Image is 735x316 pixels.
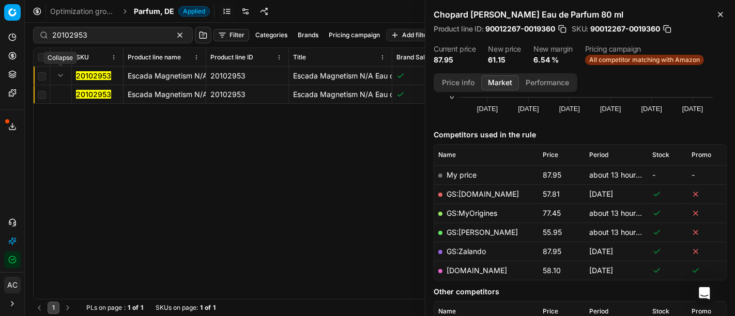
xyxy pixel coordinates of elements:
h2: Chopard [PERSON_NAME] Eau de Parfum 80 ml [434,8,727,21]
span: Stock [653,307,670,315]
div: Escada Magnetism N/A Eau de Parfum 75 ml [128,71,202,81]
span: Promo [692,307,711,315]
button: 20102953 [76,89,111,100]
a: Optimization groups [50,6,116,17]
span: Product line ID [210,53,253,61]
strong: 1 [128,304,130,312]
span: Stock [653,151,670,159]
nav: breadcrumb [50,6,210,17]
span: Parfum, DEApplied [134,6,210,17]
a: GS:Zalando [447,247,486,256]
text: 0 [450,92,454,100]
button: Filter [213,29,249,41]
span: SKUs on page : [156,304,198,312]
div: 20102953 [210,71,284,81]
span: 90012267-0019360 [590,24,660,34]
span: Period [589,151,608,159]
span: 90012267-0019360 [485,24,555,34]
dt: Pricing campaign [585,45,704,53]
mark: 20102953 [76,71,111,80]
div: Escada Magnetism N/A Eau de Parfum 75 ml [128,89,202,100]
input: Search by SKU or title [52,30,165,40]
button: Expand [54,69,67,82]
button: Add filter [386,29,434,41]
span: 57.81 [543,189,560,198]
span: Name [438,151,456,159]
span: SKU : [572,25,588,33]
div: Open Intercom Messenger [692,281,717,306]
strong: of [205,304,211,312]
td: - [687,165,726,184]
span: [DATE] [589,266,613,275]
button: 20102953 [76,71,111,81]
span: Applied [178,6,210,17]
td: - [649,165,687,184]
span: Brand Sales Flag [396,53,446,61]
a: GS:[PERSON_NAME] [447,228,518,236]
button: Expand all [54,51,67,64]
strong: 1 [200,304,203,312]
button: 1 [48,302,59,314]
a: GS:[DOMAIN_NAME] [447,189,519,198]
span: Product line ID : [434,25,483,33]
text: [DATE] [641,105,662,113]
dt: New price [488,45,521,53]
strong: of [132,304,139,312]
span: 77.45 [543,209,561,217]
span: Parfum, DE [134,6,174,17]
dt: New margin [533,45,573,53]
span: Escada Magnetism N/A Eau de Parfum 75 ml [293,71,445,80]
span: SKU [76,53,89,61]
span: [DATE] [589,189,613,198]
button: Go to previous page [33,302,45,314]
a: GS:MyOrigines [447,209,497,217]
div: Collapse [43,52,77,64]
span: Product line name [128,53,181,61]
div: : [86,304,143,312]
span: Title [293,53,306,61]
span: Period [589,307,608,315]
span: Price [543,151,558,159]
h5: Other competitors [434,287,727,297]
span: about 13 hours ago [589,170,654,179]
span: 87.95 [543,247,561,256]
text: [DATE] [477,105,498,113]
dd: 61.15 [488,55,521,65]
mark: 20102953 [76,90,111,99]
div: 20102953 [210,89,284,100]
dt: Current price [434,45,476,53]
button: Performance [519,75,576,90]
text: [DATE] [600,105,621,113]
span: Price [543,307,558,315]
text: [DATE] [518,105,539,113]
span: Escada Magnetism N/A Eau de Parfum 75 ml [293,90,445,99]
span: 87.95 [543,170,561,179]
dd: 6.54 % [533,55,573,65]
span: Promo [692,151,711,159]
span: 55.95 [543,228,562,236]
span: [DATE] [589,247,613,256]
nav: pagination [33,302,74,314]
button: AC [4,277,21,293]
span: about 13 hours ago [589,209,654,217]
span: 58.10 [543,266,561,275]
dd: 87.95 [434,55,476,65]
text: [DATE] [559,105,580,113]
span: PLs on page [86,304,122,312]
button: Go to next page [62,302,74,314]
button: Categories [251,29,292,41]
h5: Competitors used in the rule [434,130,727,140]
a: [DOMAIN_NAME] [447,266,507,275]
span: All competitor matching with Amazon [585,55,704,65]
button: Market [481,75,519,90]
button: Brands [294,29,323,41]
strong: 1 [141,304,143,312]
span: My price [447,170,477,179]
strong: 1 [213,304,216,312]
button: Price info [435,75,481,90]
span: Name [438,307,456,315]
span: AC [5,277,20,293]
text: [DATE] [682,105,703,113]
button: Pricing campaign [325,29,384,41]
span: about 13 hours ago [589,228,654,236]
